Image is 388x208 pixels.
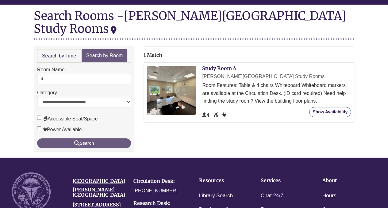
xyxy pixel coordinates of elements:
a: Search by Room [82,49,127,62]
input: Accessible Seat/Space [37,116,41,120]
a: Show Availability [309,107,351,117]
h4: Circulation Desk: [133,179,185,184]
h4: Resources [199,178,241,183]
h4: [PERSON_NAME][GEOGRAPHIC_DATA] [73,187,124,198]
h4: Research Desk: [133,201,185,206]
label: Power Available [37,126,82,134]
img: Study Room 4 [147,66,196,115]
a: [GEOGRAPHIC_DATA] [73,178,125,184]
button: Search [37,138,131,148]
div: Room Features: Table & 4 chairs Whiteboard Whiteboard markers are available at the Circulation De... [202,81,351,105]
input: Power Available [37,126,41,130]
span: Accessible Seat/Space [214,112,219,118]
a: [PHONE_NUMBER] [133,188,178,193]
div: Search Rooms - [34,9,354,39]
span: Power Available [222,112,226,118]
a: Search by Time [37,49,81,63]
a: Study Room 4 [202,65,236,71]
h2: 1 Match [144,53,354,58]
label: Category [37,89,57,97]
label: Accessible Seat/Space [37,115,98,123]
label: Room Name [37,66,65,74]
span: The capacity of this space [202,112,209,118]
a: Hours [322,191,336,200]
div: [PERSON_NAME][GEOGRAPHIC_DATA] Study Rooms [202,73,351,80]
a: Chat 24/7 [261,191,283,200]
div: [PERSON_NAME][GEOGRAPHIC_DATA] Study Rooms [34,8,346,36]
a: Library Search [199,191,233,200]
h4: About [322,178,365,183]
h4: Services [261,178,303,183]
